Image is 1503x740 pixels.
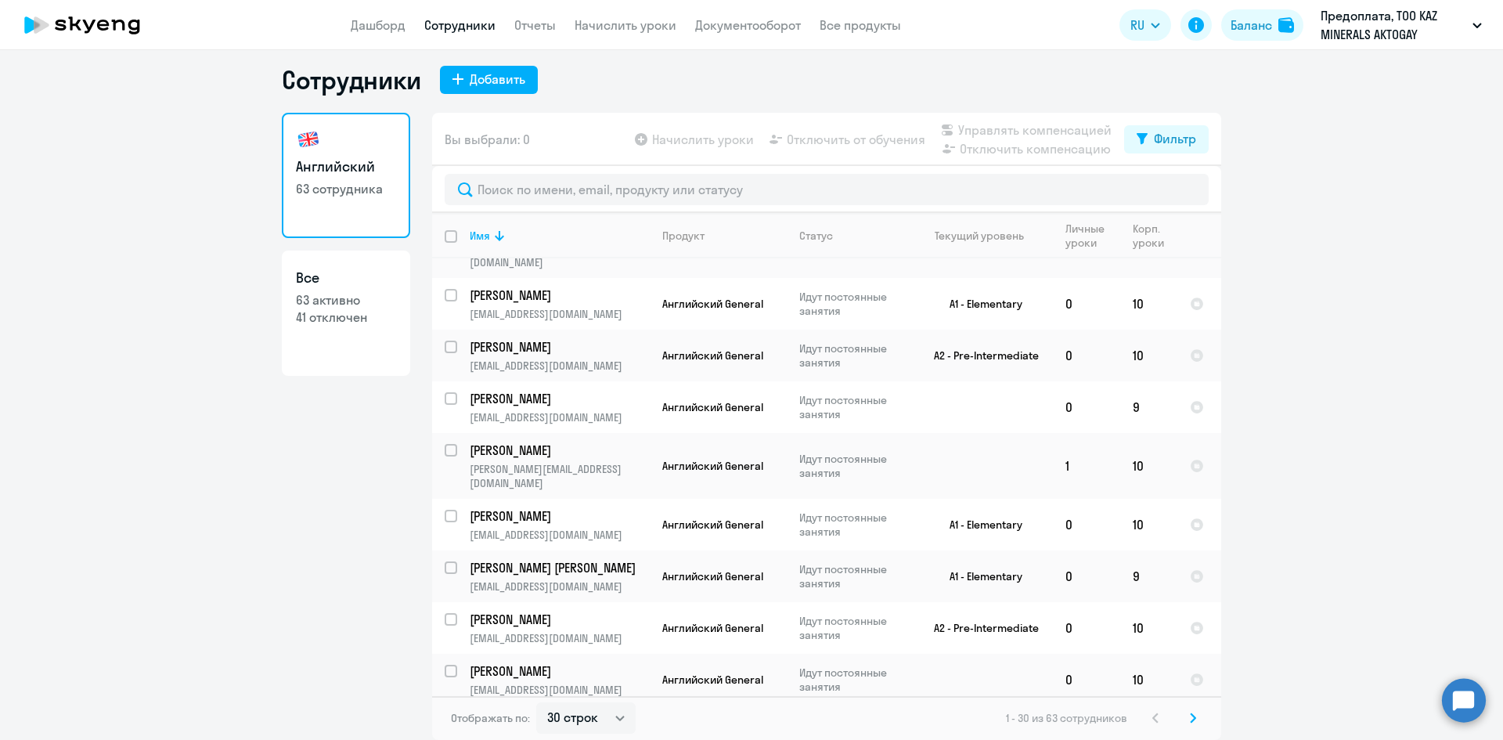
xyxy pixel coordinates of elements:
a: [PERSON_NAME] [470,287,649,304]
p: 63 активно [296,291,396,309]
p: [PERSON_NAME] [470,442,647,459]
span: RU [1130,16,1144,34]
p: Идут постоянные занятия [799,562,906,590]
p: 41 отключен [296,309,396,326]
div: Корп. уроки [1133,222,1177,250]
a: Все63 активно41 отключен [282,251,410,376]
p: [PERSON_NAME] [470,611,647,628]
a: [PERSON_NAME] [470,390,649,407]
a: [PERSON_NAME] [470,507,649,525]
div: Текущий уровень [920,229,1052,243]
a: [PERSON_NAME] [470,442,649,459]
div: Имя [470,229,649,243]
span: Английский General [662,459,763,473]
a: Все продукты [820,17,901,33]
a: [PERSON_NAME] [470,662,649,680]
a: [PERSON_NAME] [PERSON_NAME] [470,559,649,576]
td: A2 - Pre-Intermediate [907,330,1053,381]
a: Начислить уроки [575,17,676,33]
button: Предоплата, ТОО KAZ MINERALS AKTOGAY [1313,6,1490,44]
img: balance [1278,17,1294,33]
td: 10 [1120,330,1177,381]
a: Сотрудники [424,17,496,33]
a: Документооборот [695,17,801,33]
td: 0 [1053,381,1120,433]
p: Предоплата, ТОО KAZ MINERALS AKTOGAY [1321,6,1466,44]
button: RU [1119,9,1171,41]
div: Личные уроки [1065,222,1109,250]
p: Идут постоянные занятия [799,452,906,480]
a: [PERSON_NAME] [470,611,649,628]
td: A1 - Elementary [907,278,1053,330]
p: [EMAIL_ADDRESS][DOMAIN_NAME] [470,410,649,424]
p: [PERSON_NAME] [470,390,647,407]
input: Поиск по имени, email, продукту или статусу [445,174,1209,205]
p: [PERSON_NAME] [470,338,647,356]
div: Имя [470,229,490,243]
a: Отчеты [514,17,556,33]
span: Отображать по: [451,711,530,725]
a: [PERSON_NAME] [470,338,649,356]
div: Статус [799,229,906,243]
p: [PERSON_NAME] [470,662,647,680]
td: 9 [1120,550,1177,602]
span: Английский General [662,297,763,311]
p: Идут постоянные занятия [799,666,906,694]
p: Идут постоянные занятия [799,341,906,370]
h1: Сотрудники [282,64,421,96]
div: Баланс [1231,16,1272,34]
button: Фильтр [1124,125,1209,153]
div: Продукт [662,229,786,243]
td: 9 [1120,381,1177,433]
td: 0 [1053,550,1120,602]
span: Английский General [662,673,763,687]
img: english [296,127,321,152]
p: [EMAIL_ADDRESS][DOMAIN_NAME] [470,631,649,645]
td: 10 [1120,433,1177,499]
td: A1 - Elementary [907,550,1053,602]
div: Корп. уроки [1133,222,1166,250]
span: Английский General [662,569,763,583]
p: Идут постоянные занятия [799,393,906,421]
td: 0 [1053,499,1120,550]
span: Английский General [662,400,763,414]
p: [EMAIL_ADDRESS][DOMAIN_NAME] [470,307,649,321]
p: [PERSON_NAME] [PERSON_NAME] [470,559,647,576]
td: 0 [1053,602,1120,654]
button: Балансbalance [1221,9,1303,41]
button: Добавить [440,66,538,94]
td: 10 [1120,654,1177,706]
p: Идут постоянные занятия [799,614,906,642]
td: A2 - Pre-Intermediate [907,602,1053,654]
p: [EMAIL_ADDRESS][DOMAIN_NAME] [470,579,649,594]
td: A1 - Elementary [907,499,1053,550]
td: 0 [1053,654,1120,706]
span: Английский General [662,518,763,532]
h3: Английский [296,157,396,177]
p: [EMAIL_ADDRESS][DOMAIN_NAME] [470,683,649,697]
span: Английский General [662,348,763,363]
a: Английский63 сотрудника [282,113,410,238]
p: [PERSON_NAME][EMAIL_ADDRESS][DOMAIN_NAME] [470,462,649,490]
td: 1 [1053,433,1120,499]
td: 0 [1053,278,1120,330]
p: Идут постоянные занятия [799,511,906,539]
a: Дашборд [351,17,405,33]
td: 0 [1053,330,1120,381]
div: Фильтр [1154,129,1196,148]
span: 1 - 30 из 63 сотрудников [1006,711,1127,725]
div: Личные уроки [1065,222,1119,250]
p: Идут постоянные занятия [799,290,906,318]
p: 63 сотрудника [296,180,396,197]
div: Текущий уровень [935,229,1024,243]
p: [PERSON_NAME] [470,287,647,304]
p: [EMAIL_ADDRESS][DOMAIN_NAME] [470,528,649,542]
div: Статус [799,229,833,243]
p: [PERSON_NAME] [470,507,647,525]
span: Английский General [662,621,763,635]
p: [EMAIL_ADDRESS][DOMAIN_NAME] [470,359,649,373]
td: 10 [1120,499,1177,550]
td: 10 [1120,278,1177,330]
div: Продукт [662,229,705,243]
